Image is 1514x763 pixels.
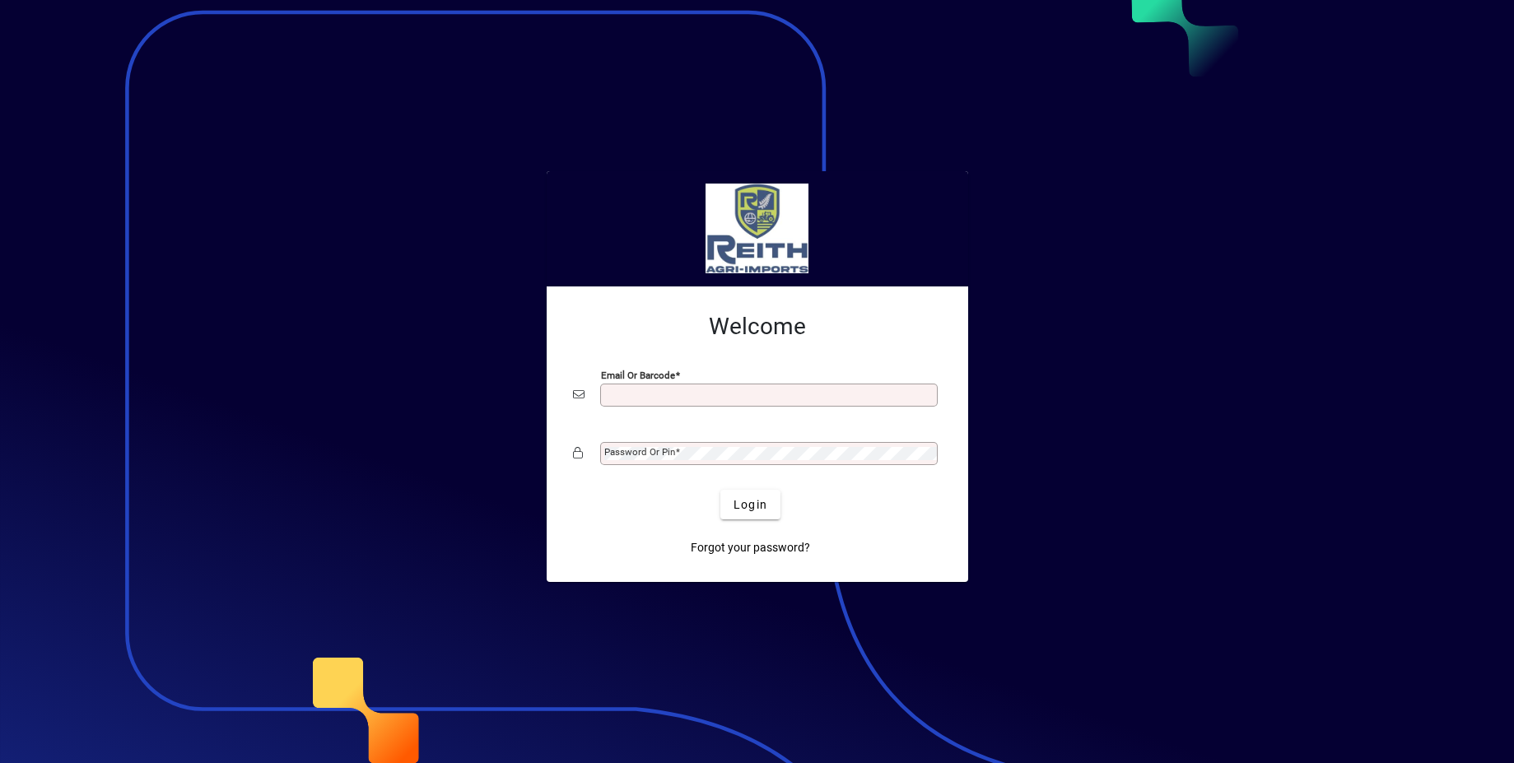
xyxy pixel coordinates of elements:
[720,490,780,519] button: Login
[691,539,810,556] span: Forgot your password?
[684,533,817,562] a: Forgot your password?
[573,313,942,341] h2: Welcome
[734,496,767,514] span: Login
[604,446,675,458] mat-label: Password or Pin
[601,370,675,381] mat-label: Email or Barcode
